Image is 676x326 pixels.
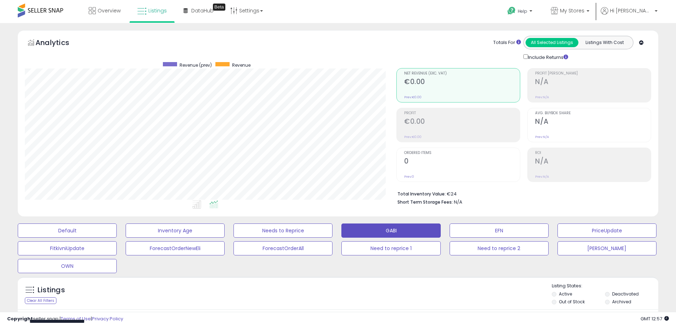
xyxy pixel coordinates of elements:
[233,223,332,238] button: Needs to Reprice
[507,6,516,15] i: Get Help
[18,223,117,238] button: Default
[493,39,521,46] div: Totals For
[526,38,578,47] button: All Selected Listings
[404,72,520,76] span: Net Revenue (Exc. VAT)
[213,4,225,11] div: Tooltip anchor
[502,1,539,23] a: Help
[450,241,549,255] button: Need to reprice 2
[397,191,446,197] b: Total Inventory Value:
[341,223,440,238] button: GABI
[601,7,658,23] a: Hi [PERSON_NAME]
[454,199,462,205] span: N/A
[35,38,83,49] h5: Analytics
[535,175,549,179] small: Prev: N/A
[397,189,646,198] li: €24
[535,95,549,99] small: Prev: N/A
[612,299,631,305] label: Archived
[535,78,651,87] h2: N/A
[535,72,651,76] span: Profit [PERSON_NAME]
[404,175,414,179] small: Prev: 0
[341,241,440,255] button: Need to reprice 1
[610,7,653,14] span: Hi [PERSON_NAME]
[191,7,214,14] span: DataHub
[404,95,422,99] small: Prev: €0.00
[450,223,549,238] button: EFN
[559,291,572,297] label: Active
[18,259,117,273] button: OWN
[535,135,549,139] small: Prev: N/A
[25,297,56,304] div: Clear All Filters
[18,241,117,255] button: FitkivniUpdate
[7,316,123,322] div: seller snap | |
[148,7,167,14] span: Listings
[552,283,658,289] p: Listing States:
[404,157,520,167] h2: 0
[126,241,225,255] button: ForecastOrderNewEli
[559,299,585,305] label: Out of Stock
[233,241,332,255] button: ForecastOrderAll
[404,111,520,115] span: Profit
[180,62,212,68] span: Revenue (prev)
[404,135,422,139] small: Prev: €0.00
[7,315,33,322] strong: Copyright
[404,117,520,127] h2: €0.00
[232,62,251,68] span: Revenue
[641,315,669,322] span: 2025-09-11 12:57 GMT
[535,157,651,167] h2: N/A
[535,111,651,115] span: Avg. Buybox Share
[404,78,520,87] h2: €0.00
[518,53,577,61] div: Include Returns
[578,38,631,47] button: Listings With Cost
[557,223,656,238] button: PriceUpdate
[98,7,121,14] span: Overview
[560,7,584,14] span: My Stores
[126,223,225,238] button: Inventory Age
[612,291,639,297] label: Deactivated
[535,151,651,155] span: ROI
[557,241,656,255] button: [PERSON_NAME]
[535,117,651,127] h2: N/A
[404,151,520,155] span: Ordered Items
[518,8,527,14] span: Help
[38,285,65,295] h5: Listings
[397,199,453,205] b: Short Term Storage Fees:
